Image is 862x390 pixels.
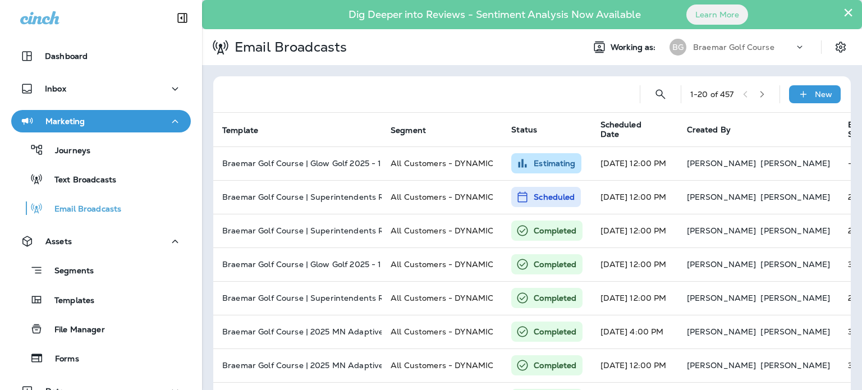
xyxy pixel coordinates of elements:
[687,192,756,201] p: [PERSON_NAME]
[391,158,493,168] span: All Customers - DYNAMIC
[760,361,830,370] p: [PERSON_NAME]
[391,226,493,236] span: All Customers - DYNAMIC
[534,360,576,371] p: Completed
[534,259,576,270] p: Completed
[11,167,191,191] button: Text Broadcasts
[534,326,576,337] p: Completed
[687,293,756,302] p: [PERSON_NAME]
[670,39,686,56] div: BG
[687,226,756,235] p: [PERSON_NAME]
[43,296,94,306] p: Templates
[222,226,373,235] p: Braemar Golf Course | Superintendents Revenge - October 2025
[11,77,191,100] button: Inbox
[760,226,830,235] p: [PERSON_NAME]
[45,84,66,93] p: Inbox
[686,4,748,25] button: Learn More
[831,37,851,57] button: Settings
[11,258,191,282] button: Segments
[760,293,830,302] p: [PERSON_NAME]
[592,180,678,214] td: [DATE] 12:00 PM
[43,325,105,336] p: File Manager
[687,361,756,370] p: [PERSON_NAME]
[534,191,575,203] p: Scheduled
[11,196,191,220] button: Email Broadcasts
[690,90,734,99] div: 1 - 20 of 457
[222,125,273,135] span: Template
[222,260,373,269] p: Braemar Golf Course | Glow Golf 2025 - 10/4
[11,346,191,370] button: Forms
[391,259,493,269] span: All Customers - DYNAMIC
[222,327,373,336] p: Braemar Golf Course | 2025 MN Adaptive Open Spectator Promotion - 9/26 (3)
[44,146,90,157] p: Journeys
[760,192,830,201] p: [PERSON_NAME]
[222,192,373,201] p: Braemar Golf Course | Superintendents Revenge - October 2025
[693,43,774,52] p: Braemar Golf Course
[222,293,373,302] p: Braemar Golf Course | Superintendents Revenge - October 2025
[815,90,832,99] p: New
[687,327,756,336] p: [PERSON_NAME]
[316,13,673,16] p: Dig Deeper into Reviews - Sentiment Analysis Now Available
[43,266,94,277] p: Segments
[592,281,678,315] td: [DATE] 12:00 PM
[11,230,191,253] button: Assets
[222,126,258,135] span: Template
[760,260,830,269] p: [PERSON_NAME]
[230,39,347,56] p: Email Broadcasts
[687,125,731,135] span: Created By
[167,7,198,29] button: Collapse Sidebar
[11,288,191,311] button: Templates
[534,225,576,236] p: Completed
[43,204,121,215] p: Email Broadcasts
[11,110,191,132] button: Marketing
[391,125,441,135] span: Segment
[391,192,493,202] span: All Customers - DYNAMIC
[592,146,678,180] td: [DATE] 12:00 PM
[760,327,830,336] p: [PERSON_NAME]
[534,292,576,304] p: Completed
[592,247,678,281] td: [DATE] 12:00 PM
[45,237,72,246] p: Assets
[687,159,756,168] p: [PERSON_NAME]
[600,120,673,139] span: Scheduled Date
[649,83,672,105] button: Search Email Broadcasts
[45,52,88,61] p: Dashboard
[611,43,658,52] span: Working as:
[511,125,537,135] span: Status
[600,120,659,139] span: Scheduled Date
[760,159,830,168] p: [PERSON_NAME]
[222,159,373,168] p: Braemar Golf Course | Glow Golf 2025 - 10/4 (2)
[45,117,85,126] p: Marketing
[11,317,191,341] button: File Manager
[534,158,575,169] p: Estimating
[391,327,493,337] span: All Customers - DYNAMIC
[391,293,493,303] span: All Customers - DYNAMIC
[592,315,678,348] td: [DATE] 4:00 PM
[11,138,191,162] button: Journeys
[843,3,854,21] button: Close
[391,360,493,370] span: All Customers - DYNAMIC
[592,214,678,247] td: [DATE] 12:00 PM
[391,126,426,135] span: Segment
[687,260,756,269] p: [PERSON_NAME]
[592,348,678,382] td: [DATE] 12:00 PM
[11,45,191,67] button: Dashboard
[222,361,373,370] p: Braemar Golf Course | 2025 MN Adaptive Open Spectator Promotion - 9/26 (2)
[44,354,79,365] p: Forms
[43,175,116,186] p: Text Broadcasts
